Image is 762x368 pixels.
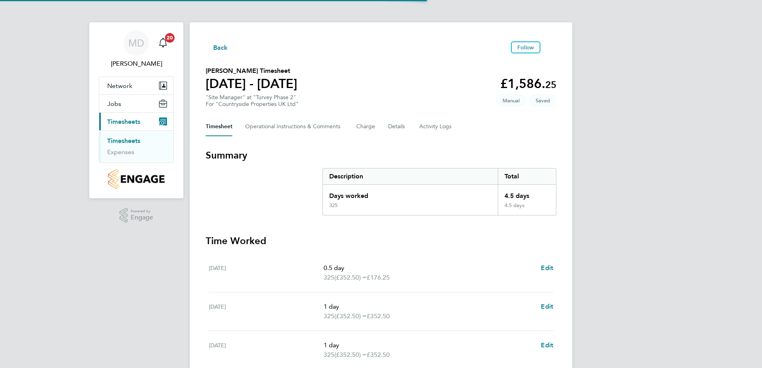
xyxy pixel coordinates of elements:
[323,168,498,184] div: Description
[128,38,144,48] span: MD
[99,113,173,130] button: Timesheets
[334,351,367,358] span: (£352.50) =
[165,33,175,43] span: 20
[498,168,556,184] div: Total
[529,94,556,107] span: This timesheet is Saved.
[544,45,556,49] button: Timesheets Menu
[89,22,183,198] nav: Main navigation
[155,30,171,56] a: 20
[206,42,228,52] button: Back
[329,202,338,209] div: 325
[206,101,299,108] div: For "Countryside Properties UK Ltd"
[120,208,153,223] a: Powered byEngage
[131,214,153,221] span: Engage
[517,44,534,51] span: Follow
[99,30,174,69] a: MD[PERSON_NAME]
[206,235,556,247] h3: Time Worked
[498,202,556,215] div: 4.5 days
[99,130,173,162] div: Timesheets
[209,263,324,282] div: [DATE]
[500,76,556,91] app-decimal: £1,586.
[324,273,334,282] span: 325
[367,274,390,281] span: £176.25
[419,117,453,136] button: Activity Logs
[388,117,407,136] button: Details
[324,263,534,273] p: 0.5 day
[107,82,132,90] span: Network
[541,341,553,350] a: Edit
[323,185,498,202] div: Days worked
[131,208,153,215] span: Powered by
[213,43,228,53] span: Back
[511,41,540,53] button: Follow
[541,264,553,272] span: Edit
[367,312,390,320] span: £352.50
[324,311,334,321] span: 325
[496,94,526,107] span: This timesheet was manually created.
[107,100,121,108] span: Jobs
[498,185,556,202] div: 4.5 days
[209,302,324,321] div: [DATE]
[541,263,553,273] a: Edit
[107,118,140,125] span: Timesheets
[541,341,553,349] span: Edit
[99,77,173,94] button: Network
[322,168,556,215] div: Summary
[541,303,553,310] span: Edit
[245,117,344,136] button: Operational Instructions & Comments
[206,94,299,108] div: "Site Manager" at "Turvey Phase 2"
[107,137,140,145] a: Timesheets
[99,95,173,112] button: Jobs
[99,169,174,189] a: Go to home page
[356,117,375,136] button: Charge
[545,79,556,90] span: 25
[324,302,534,311] p: 1 day
[367,351,390,358] span: £352.50
[206,66,297,76] h2: [PERSON_NAME] Timesheet
[334,274,367,281] span: (£352.50) =
[99,59,174,69] span: Mark Doyle
[209,341,324,360] div: [DATE]
[206,149,556,162] h3: Summary
[107,148,134,156] a: Expenses
[206,76,297,92] h1: [DATE] - [DATE]
[324,341,534,350] p: 1 day
[108,169,164,189] img: countryside-properties-logo-retina.png
[541,302,553,311] a: Edit
[334,312,367,320] span: (£352.50) =
[206,117,232,136] button: Timesheet
[324,350,334,360] span: 325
